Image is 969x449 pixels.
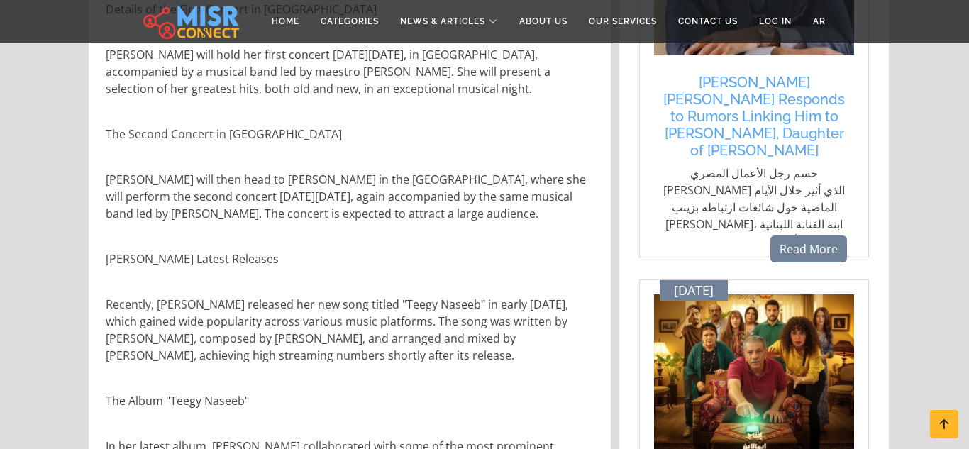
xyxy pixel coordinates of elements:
[106,126,597,143] p: The Second Concert in [GEOGRAPHIC_DATA]
[106,46,597,97] p: [PERSON_NAME] will hold her first concert [DATE][DATE], in [GEOGRAPHIC_DATA], accompanied by a mu...
[674,283,714,299] span: [DATE]
[668,8,748,35] a: Contact Us
[661,165,847,284] p: حسم رجل الأعمال المصري [PERSON_NAME] الذي أثير خلال الأيام الماضية حول شائعات ارتباطه بزينب [PERS...
[400,15,485,28] span: News & Articles
[261,8,310,35] a: Home
[106,296,597,364] p: Recently, [PERSON_NAME] released her new song titled "Teegy Naseeb" in early [DATE], which gained...
[143,4,238,39] img: main.misr_connect
[661,74,847,159] a: [PERSON_NAME] [PERSON_NAME] Responds to Rumors Linking Him to [PERSON_NAME], Daughter of [PERSON_...
[106,171,597,222] p: [PERSON_NAME] will then head to [PERSON_NAME] in the [GEOGRAPHIC_DATA], where she will perform th...
[310,8,389,35] a: Categories
[509,8,578,35] a: About Us
[748,8,802,35] a: Log in
[106,250,597,267] p: [PERSON_NAME] Latest Releases
[106,392,597,409] p: The Album "Teegy Naseeb"
[389,8,509,35] a: News & Articles
[578,8,668,35] a: Our Services
[802,8,836,35] a: AR
[770,235,847,262] a: Read More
